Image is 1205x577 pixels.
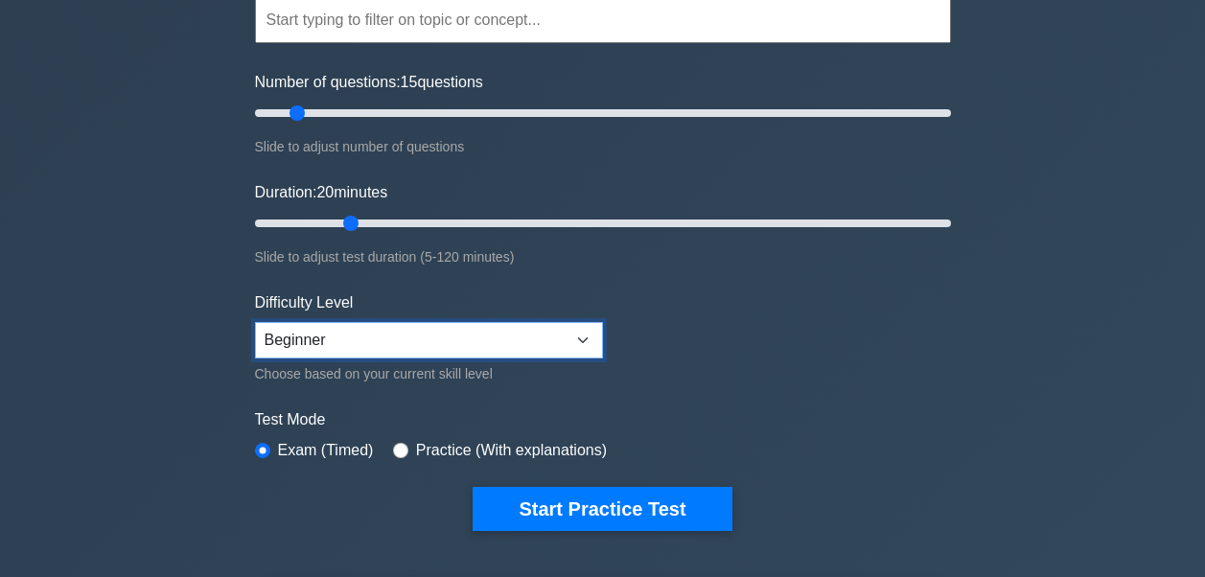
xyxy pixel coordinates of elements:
[278,439,374,462] label: Exam (Timed)
[255,181,388,204] label: Duration: minutes
[255,291,354,314] label: Difficulty Level
[255,245,951,268] div: Slide to adjust test duration (5-120 minutes)
[255,408,951,431] label: Test Mode
[255,362,603,385] div: Choose based on your current skill level
[255,135,951,158] div: Slide to adjust number of questions
[473,487,731,531] button: Start Practice Test
[255,71,483,94] label: Number of questions: questions
[401,74,418,90] span: 15
[316,184,334,200] span: 20
[416,439,607,462] label: Practice (With explanations)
